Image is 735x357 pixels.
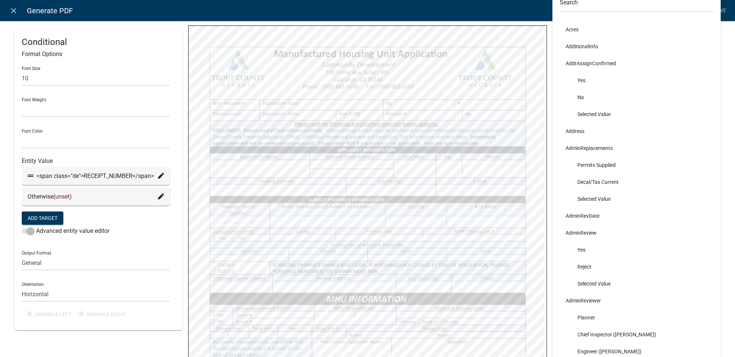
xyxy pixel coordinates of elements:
li: Address [560,123,713,140]
li: Selected Value [560,106,713,123]
li: Chief Inspector ([PERSON_NAME]) [560,326,713,343]
div: Otherwise [28,192,164,201]
h6: Format Options [22,50,175,57]
li: AdditionalInfo [560,38,713,55]
li: AddrAssignConfirmed [560,55,713,72]
span: Generate PDF [27,3,73,18]
button: Add Target [22,211,63,225]
li: AdminReview [560,224,713,241]
div: <span class="de">RECEIPT_NUMBER</span> [28,172,164,181]
li: Reject [560,258,713,275]
li: Yes [560,241,713,258]
label: Advanced entity value editor [22,227,109,235]
h4: Conditional [22,37,175,48]
li: AdminReplacements [560,140,713,157]
i: close [9,6,18,15]
button: Arrange Right [73,308,132,321]
span: (unset) [53,193,72,200]
li: Permits Supplied [560,157,713,174]
li: Selected Value [560,190,713,207]
li: Decal/Tax Current [560,174,713,190]
li: No [560,89,713,106]
li: AdminRevDate [560,207,713,224]
h6: Entity Value [22,157,170,164]
li: Planner [560,309,713,326]
li: Selected Value [560,275,713,292]
li: AdminReviewer [560,292,713,309]
li: Acres [560,21,713,38]
button: Arrange Left [22,308,73,321]
li: Yes [560,72,713,89]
